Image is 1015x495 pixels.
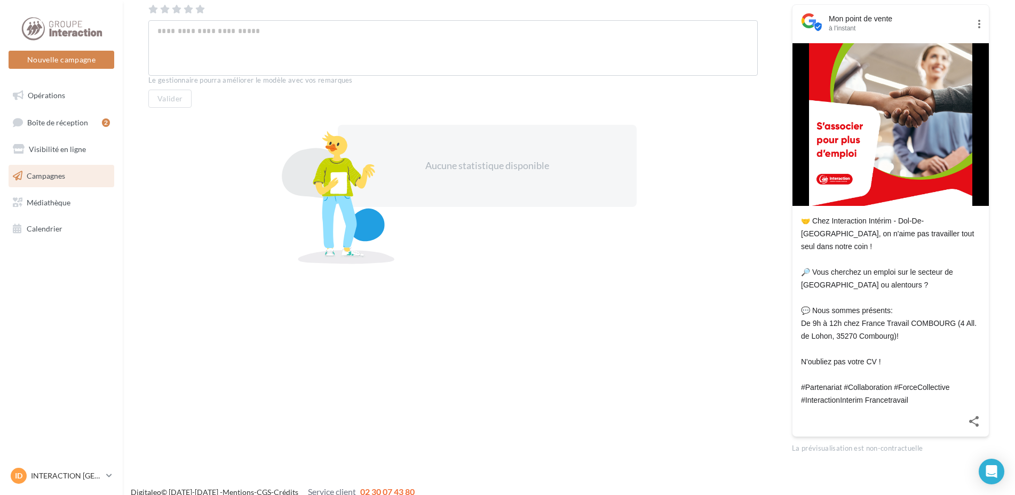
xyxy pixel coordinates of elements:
div: 🤝 Chez Interaction Intérim - Dol-De-[GEOGRAPHIC_DATA], on n'aime pas travailler tout seul dans no... [801,214,980,406]
a: Campagnes [6,165,116,187]
span: Opérations [28,91,65,100]
a: Boîte de réception2 [6,111,116,134]
a: Opérations [6,84,116,107]
button: Valider [148,90,192,108]
span: ID [15,470,22,481]
a: Calendrier [6,218,116,240]
span: Calendrier [27,224,62,233]
span: Médiathèque [27,197,70,206]
div: Le gestionnaire pourra améliorer le modèle avec vos remarques [148,76,758,85]
div: Aucune statistique disponible [372,159,602,173]
a: Médiathèque [6,191,116,214]
span: Boîte de réception [27,117,88,126]
p: INTERACTION [GEOGRAPHIC_DATA] [31,470,102,481]
span: Visibilité en ligne [29,145,86,154]
div: 2 [102,118,110,127]
a: Visibilité en ligne [6,138,116,161]
span: Campagnes [27,171,65,180]
button: Nouvelle campagne [9,51,114,69]
img: Partenariat Interaction-100 [809,43,972,206]
div: Mon point de vente [829,13,970,24]
a: ID INTERACTION [GEOGRAPHIC_DATA] [9,466,114,486]
div: La prévisualisation est non-contractuelle [792,440,989,453]
div: à l'instant [829,24,970,33]
div: Open Intercom Messenger [979,459,1004,484]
